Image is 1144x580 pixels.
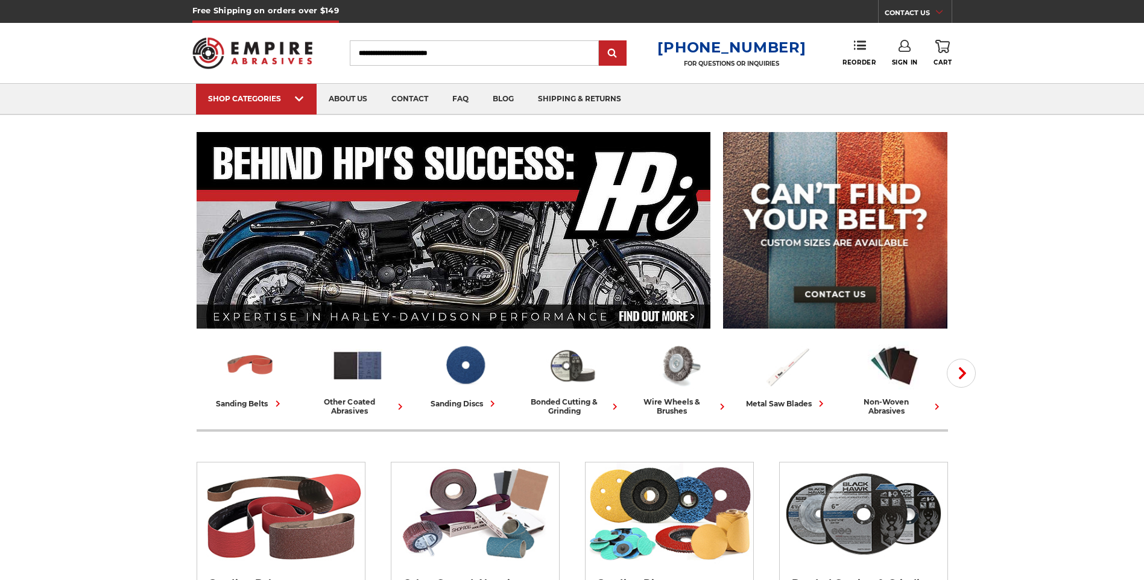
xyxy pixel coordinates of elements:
img: Non-woven Abrasives [868,339,921,391]
a: blog [481,84,526,115]
img: Metal Saw Blades [760,339,814,391]
div: other coated abrasives [309,397,406,415]
a: Cart [934,40,952,66]
a: about us [317,84,379,115]
div: metal saw blades [746,397,827,410]
a: CONTACT US [885,6,952,23]
button: Next [947,359,976,388]
img: Sanding Discs [438,339,491,391]
a: other coated abrasives [309,339,406,415]
a: [PHONE_NUMBER] [657,39,806,56]
a: Reorder [842,40,876,66]
img: Sanding Discs [586,462,753,565]
img: Other Coated Abrasives [391,462,559,565]
img: promo banner for custom belts. [723,132,947,329]
span: Cart [934,58,952,66]
div: SHOP CATEGORIES [208,94,305,103]
span: Sign In [892,58,918,66]
input: Submit [601,42,625,66]
div: bonded cutting & grinding [523,397,621,415]
img: Wire Wheels & Brushes [653,339,706,391]
a: shipping & returns [526,84,633,115]
a: metal saw blades [738,339,836,410]
img: Bonded Cutting & Grinding [780,462,947,565]
img: Sanding Belts [224,339,277,391]
img: Other Coated Abrasives [331,339,384,391]
span: Reorder [842,58,876,66]
a: wire wheels & brushes [631,339,728,415]
p: FOR QUESTIONS OR INQUIRIES [657,60,806,68]
img: Bonded Cutting & Grinding [546,339,599,391]
a: faq [440,84,481,115]
div: non-woven abrasives [845,397,943,415]
img: Sanding Belts [197,462,365,565]
img: Empire Abrasives [192,30,313,77]
div: wire wheels & brushes [631,397,728,415]
a: sanding belts [201,339,299,410]
a: sanding discs [416,339,514,410]
img: Banner for an interview featuring Horsepower Inc who makes Harley performance upgrades featured o... [197,132,711,329]
div: sanding belts [216,397,284,410]
a: contact [379,84,440,115]
a: non-woven abrasives [845,339,943,415]
div: sanding discs [431,397,499,410]
a: bonded cutting & grinding [523,339,621,415]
